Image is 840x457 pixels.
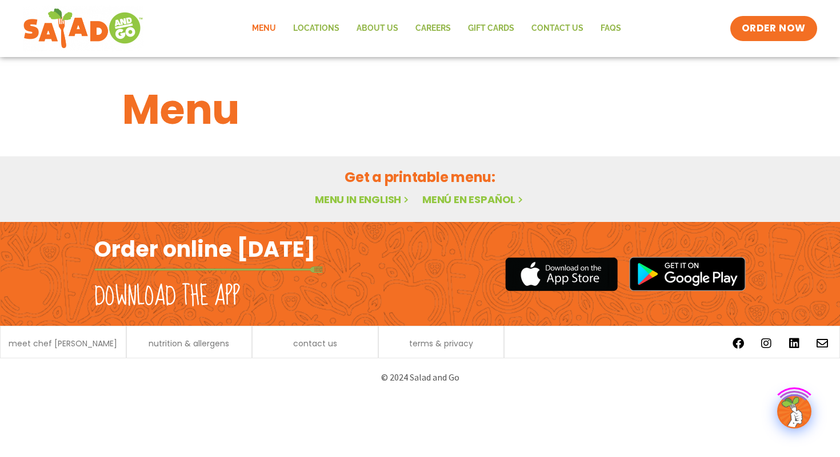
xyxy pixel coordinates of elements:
a: Menu in English [315,192,411,207]
a: About Us [348,15,407,42]
a: FAQs [592,15,630,42]
a: nutrition & allergens [149,339,229,347]
h2: Get a printable menu: [122,167,718,187]
a: Menú en español [422,192,525,207]
h2: Download the app [94,281,240,313]
h2: Order online [DATE] [94,235,315,263]
h1: Menu [122,79,718,140]
a: Careers [407,15,459,42]
p: © 2024 Salad and Go [100,370,740,385]
img: google_play [629,257,746,291]
nav: Menu [243,15,630,42]
img: appstore [505,256,618,293]
a: meet chef [PERSON_NAME] [9,339,117,347]
a: terms & privacy [409,339,473,347]
a: Menu [243,15,285,42]
img: fork [94,266,323,273]
a: Contact Us [523,15,592,42]
a: Locations [285,15,348,42]
a: ORDER NOW [730,16,817,41]
a: GIFT CARDS [459,15,523,42]
span: ORDER NOW [742,22,806,35]
a: contact us [293,339,337,347]
img: new-SAG-logo-768×292 [23,6,143,51]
